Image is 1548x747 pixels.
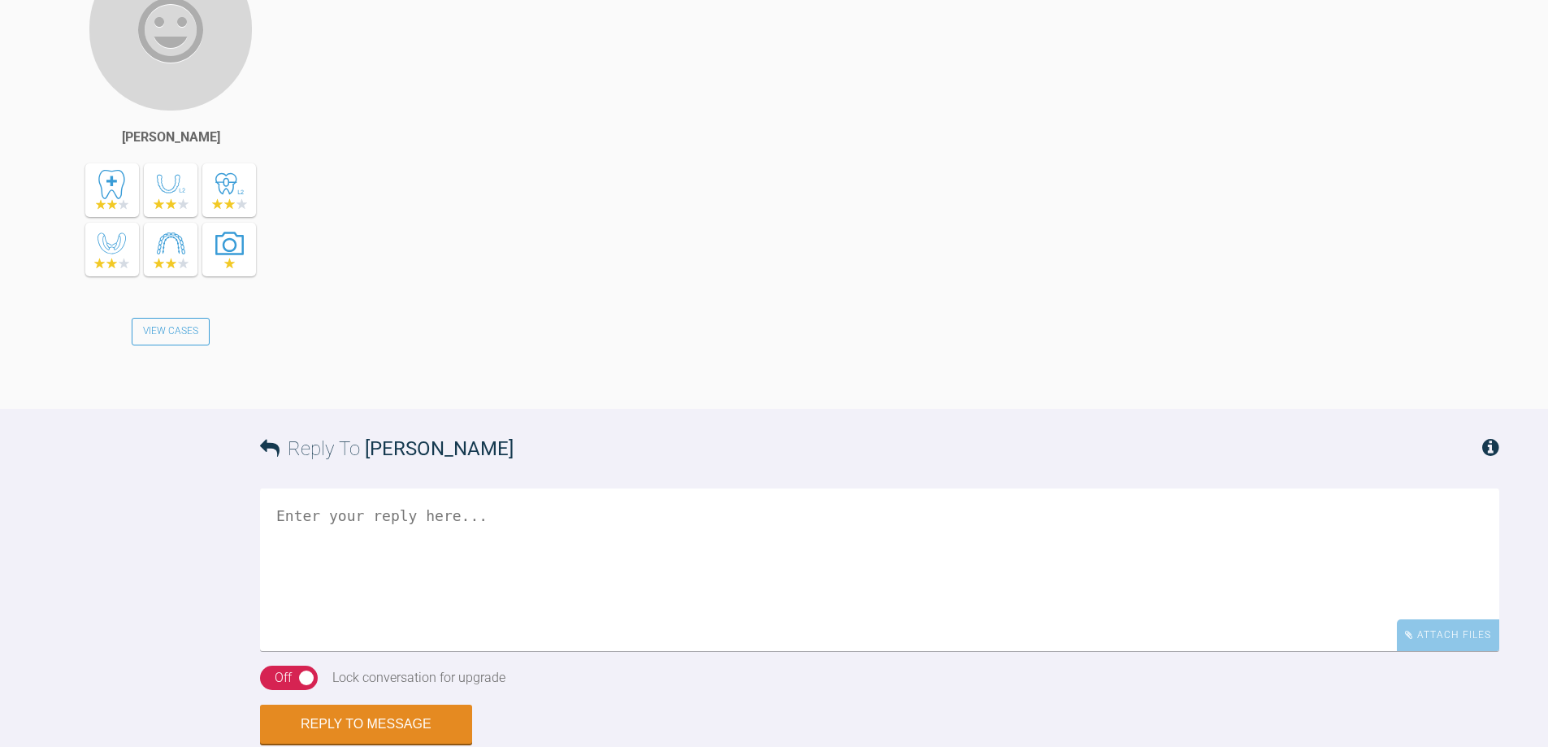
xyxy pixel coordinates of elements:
[1397,619,1499,651] div: Attach Files
[332,667,505,688] div: Lock conversation for upgrade
[275,667,292,688] div: Off
[260,433,514,464] h3: Reply To
[365,437,514,460] span: [PERSON_NAME]
[132,318,210,345] a: View Cases
[122,127,220,148] div: [PERSON_NAME]
[260,705,472,744] button: Reply to Message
